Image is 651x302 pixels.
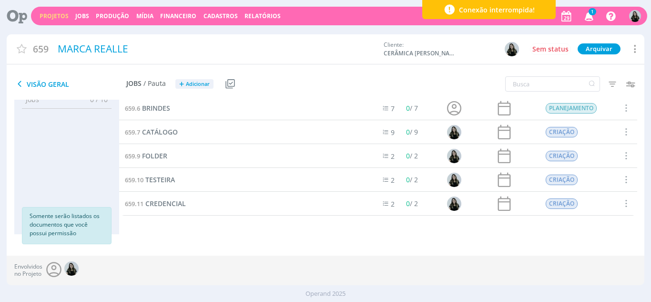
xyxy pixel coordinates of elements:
[505,42,519,56] img: V
[126,80,142,88] span: Jobs
[406,175,418,184] span: / 2
[406,151,410,160] span: 0
[136,12,153,20] a: Mídia
[589,8,596,15] span: 1
[391,128,395,137] span: 9
[447,173,461,187] img: V
[33,42,49,56] span: 659
[203,12,238,20] span: Cadastros
[26,94,39,104] span: Jobs
[125,103,170,114] a: 659.6BRINDES
[384,41,534,58] div: Cliente:
[142,127,178,136] span: CATÁLOGO
[459,5,535,15] span: Conexão interrompida!
[406,104,418,113] span: / 7
[504,42,519,57] button: V
[406,104,410,113] span: 0
[406,175,410,184] span: 0
[384,49,455,58] span: CERÂMICA [PERSON_NAME] LTDA
[505,76,600,92] input: Busca
[145,199,186,208] span: CREDENCIAL
[125,128,140,136] span: 659.7
[532,44,569,53] span: Sem status
[75,12,89,20] a: Jobs
[37,12,71,20] button: Projetos
[30,212,104,238] p: Somente serão listados os documentos que você possui permissão
[629,10,641,22] img: V
[125,176,143,184] span: 659.10
[545,103,596,114] span: PLANEJAMENTO
[545,198,577,209] span: CRIAÇÃO
[125,199,143,208] span: 659.11
[530,43,571,55] button: Sem status
[447,149,461,163] img: V
[142,104,170,113] span: BRINDES
[629,8,641,24] button: V
[160,12,196,20] a: Financeiro
[93,12,132,20] button: Produção
[406,151,418,160] span: / 2
[406,199,418,208] span: / 2
[186,81,210,87] span: Adicionar
[406,127,418,136] span: / 9
[96,12,129,20] a: Produção
[125,198,186,209] a: 659.11CREDENCIAL
[83,94,108,104] span: 0 / 10
[242,12,284,20] button: Relatórios
[125,127,178,137] a: 659.7CATÁLOGO
[406,127,410,136] span: 0
[72,12,92,20] button: Jobs
[125,151,167,161] a: 659.9FOLDER
[14,263,42,277] span: Envolvidos no Projeto
[406,199,410,208] span: 0
[145,175,175,184] span: TESTEIRA
[54,38,378,60] div: MARCA REALLE
[545,175,577,185] span: CRIAÇÃO
[545,127,577,137] span: CRIAÇÃO
[545,151,577,161] span: CRIAÇÃO
[579,8,598,25] button: 1
[143,80,166,88] span: / Pauta
[179,79,184,89] span: +
[125,152,140,160] span: 659.9
[14,78,126,90] span: Visão Geral
[391,152,395,161] span: 2
[578,43,620,54] button: Arquivar
[447,125,461,139] img: V
[244,12,281,20] a: Relatórios
[175,79,214,89] button: +Adicionar
[125,175,175,185] a: 659.10TESTEIRA
[391,104,395,113] span: 7
[447,197,461,211] img: V
[40,12,69,20] a: Projetos
[64,261,79,276] img: V
[201,12,241,20] button: Cadastros
[142,151,167,160] span: FOLDER
[391,176,395,185] span: 2
[133,12,156,20] button: Mídia
[125,104,140,113] span: 659.6
[157,12,199,20] button: Financeiro
[391,199,395,208] span: 2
